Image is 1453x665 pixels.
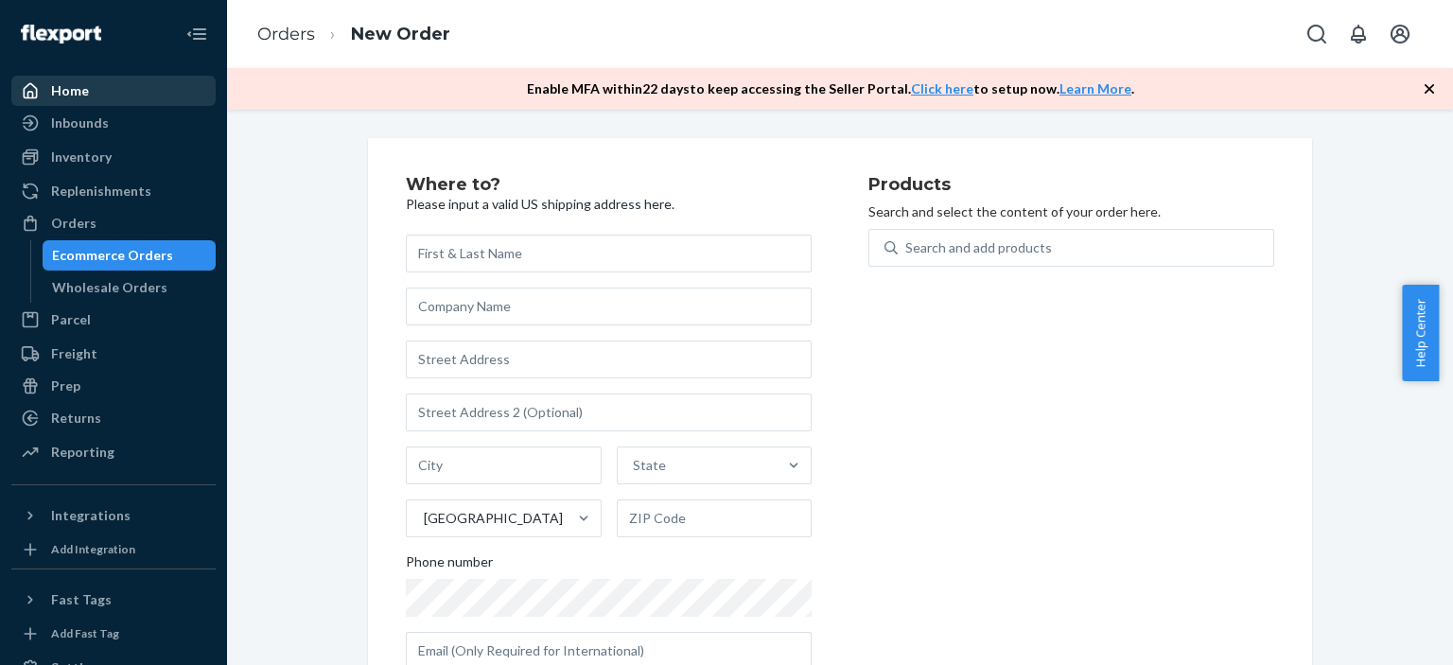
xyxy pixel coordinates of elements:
button: Help Center [1402,285,1439,381]
a: Inbounds [11,108,216,138]
div: Add Integration [51,541,135,557]
a: Orders [11,208,216,238]
a: Parcel [11,305,216,335]
a: Add Integration [11,538,216,561]
img: Flexport logo [21,25,101,44]
div: Parcel [51,310,91,329]
a: Returns [11,403,216,433]
div: Fast Tags [51,590,112,609]
button: Fast Tags [11,585,216,615]
ol: breadcrumbs [242,7,465,62]
div: State [633,456,666,475]
div: Home [51,81,89,100]
input: First & Last Name [406,235,812,272]
div: Prep [51,376,80,395]
input: Street Address 2 (Optional) [406,394,812,431]
a: Reporting [11,437,216,467]
p: Enable MFA within 22 days to keep accessing the Seller Portal. to setup now. . [527,79,1134,98]
button: Integrations [11,500,216,531]
a: Click here [911,80,973,96]
a: Learn More [1059,80,1131,96]
input: Company Name [406,288,812,325]
div: [GEOGRAPHIC_DATA] [424,509,563,528]
a: Orders [257,24,315,44]
div: Search and add products [905,238,1052,257]
button: Open Search Box [1298,15,1336,53]
div: Inbounds [51,114,109,132]
p: Please input a valid US shipping address here. [406,195,812,214]
div: Returns [51,409,101,428]
div: Freight [51,344,97,363]
a: Freight [11,339,216,369]
div: Orders [51,214,96,233]
a: Replenishments [11,176,216,206]
div: Reporting [51,443,114,462]
div: Integrations [51,506,131,525]
div: Wholesale Orders [52,278,167,297]
input: Street Address [406,341,812,378]
a: Add Fast Tag [11,622,216,645]
button: Open account menu [1381,15,1419,53]
button: Close Navigation [178,15,216,53]
input: City [406,446,602,484]
a: Home [11,76,216,106]
a: New Order [351,24,450,44]
h2: Where to? [406,176,812,195]
a: Prep [11,371,216,401]
p: Search and select the content of your order here. [868,202,1274,221]
div: Ecommerce Orders [52,246,173,265]
div: Inventory [51,148,112,166]
h2: Products [868,176,1274,195]
button: Open notifications [1339,15,1377,53]
a: Wholesale Orders [43,272,217,303]
a: Inventory [11,142,216,172]
input: ZIP Code [617,499,813,537]
div: Add Fast Tag [51,625,119,641]
span: Phone number [406,552,493,579]
a: Ecommerce Orders [43,240,217,271]
div: Replenishments [51,182,151,201]
input: [GEOGRAPHIC_DATA] [422,509,424,528]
